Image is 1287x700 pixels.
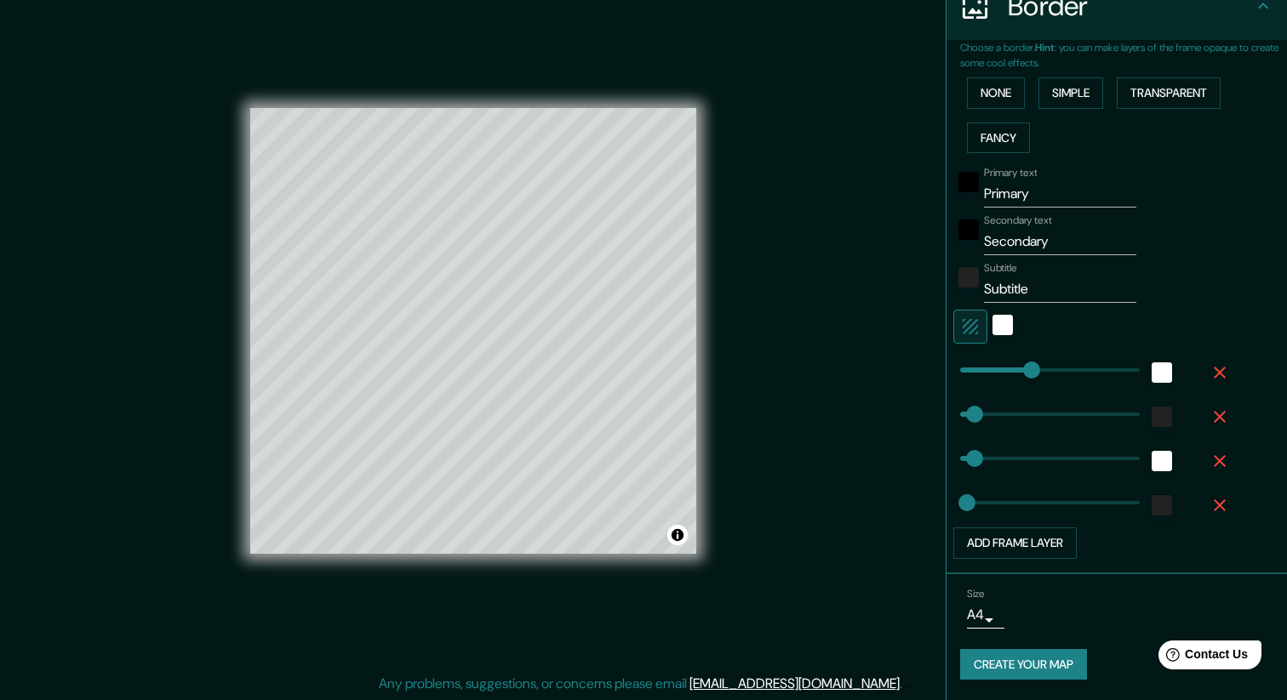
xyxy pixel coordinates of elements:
label: Secondary text [984,213,1052,228]
button: Simple [1038,77,1103,109]
iframe: Help widget launcher [1135,634,1268,681]
button: Create your map [960,649,1087,680]
button: Add frame layer [953,527,1077,559]
p: Choose a border. : you can make layers of the frame opaque to create some cool effects. [960,40,1287,71]
button: Toggle attribution [667,525,688,545]
button: black [958,172,979,192]
button: white [992,315,1013,335]
button: color-222222 [1152,407,1172,427]
button: None [967,77,1025,109]
label: Subtitle [984,261,1017,276]
label: Size [967,586,985,600]
a: [EMAIL_ADDRESS][DOMAIN_NAME] [689,674,900,692]
button: Transparent [1117,77,1221,109]
button: color-222222 [958,267,979,287]
div: . [905,674,908,694]
button: white [1152,451,1172,471]
label: Primary text [984,166,1037,180]
div: . [902,674,905,694]
button: color-222222 [1152,495,1172,515]
button: white [1152,362,1172,383]
b: Hint [1035,41,1055,54]
button: Fancy [967,122,1030,154]
div: A4 [967,601,1004,629]
p: Any problems, suggestions, or concerns please email . [379,674,902,694]
button: black [958,219,979,240]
